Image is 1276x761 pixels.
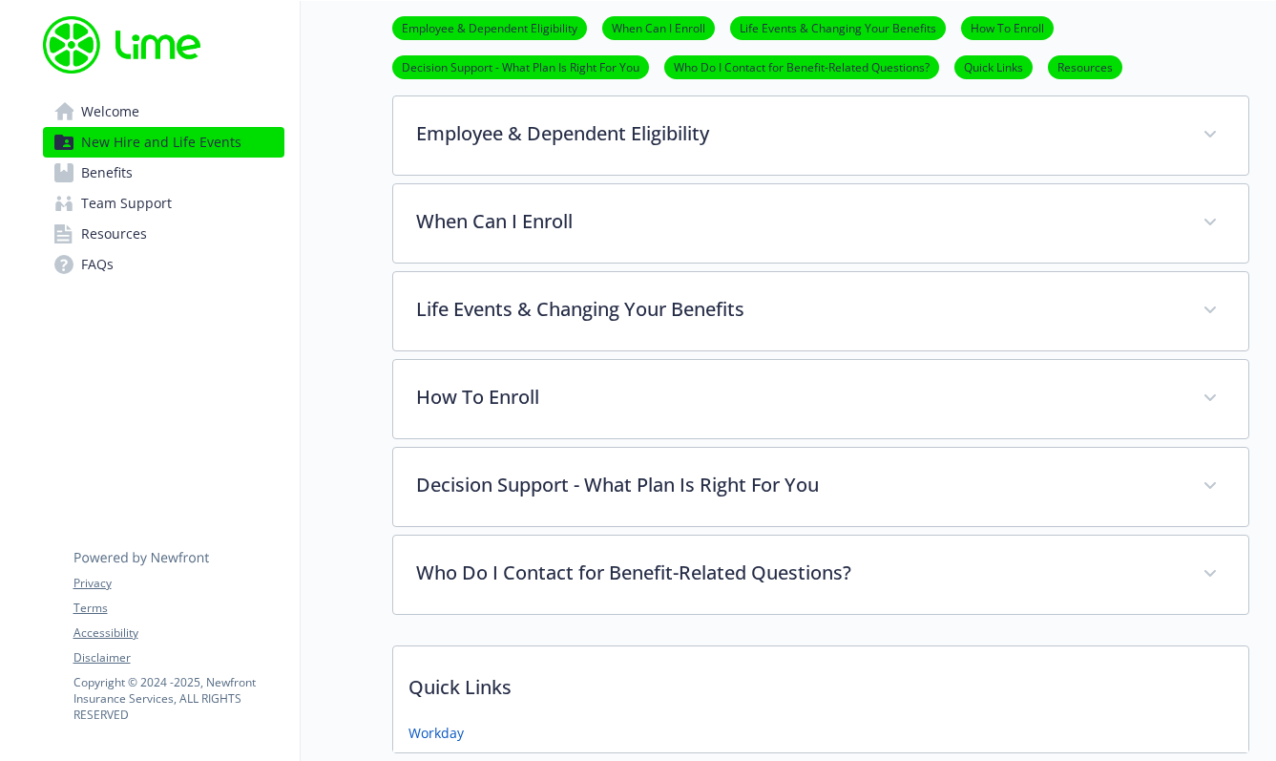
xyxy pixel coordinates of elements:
p: Quick Links [393,646,1248,717]
span: New Hire and Life Events [81,127,241,158]
a: Privacy [73,575,283,592]
a: FAQs [43,249,284,280]
a: Benefits [43,158,284,188]
p: Life Events & Changing Your Benefits [416,295,1180,324]
div: How To Enroll [393,360,1248,438]
div: Life Events & Changing Your Benefits [393,272,1248,350]
a: Workday [408,723,464,743]
a: When Can I Enroll [602,18,715,36]
a: Accessibility [73,624,283,642]
span: Welcome [81,96,139,127]
a: Terms [73,600,283,617]
a: Welcome [43,96,284,127]
a: Quick Links [954,57,1033,75]
a: Team Support [43,188,284,219]
a: Who Do I Contact for Benefit-Related Questions? [664,57,939,75]
a: Resources [43,219,284,249]
div: Who Do I Contact for Benefit-Related Questions? [393,536,1248,614]
a: New Hire and Life Events [43,127,284,158]
span: FAQs [81,249,114,280]
p: How To Enroll [416,383,1180,412]
a: Employee & Dependent Eligibility [392,18,587,36]
p: Who Do I Contact for Benefit-Related Questions? [416,559,1180,587]
p: When Can I Enroll [416,207,1180,236]
span: Resources [81,219,147,249]
p: Decision Support - What Plan Is Right For You [416,471,1180,499]
div: Employee & Dependent Eligibility [393,96,1248,175]
p: Employee & Dependent Eligibility [416,119,1180,148]
p: Copyright © 2024 - 2025 , Newfront Insurance Services, ALL RIGHTS RESERVED [73,674,283,723]
a: Resources [1048,57,1122,75]
span: Team Support [81,188,172,219]
a: How To Enroll [961,18,1054,36]
a: Disclaimer [73,649,283,666]
div: When Can I Enroll [393,184,1248,263]
span: Benefits [81,158,133,188]
a: Decision Support - What Plan Is Right For You [392,57,649,75]
a: Life Events & Changing Your Benefits [730,18,946,36]
div: Decision Support - What Plan Is Right For You [393,448,1248,526]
